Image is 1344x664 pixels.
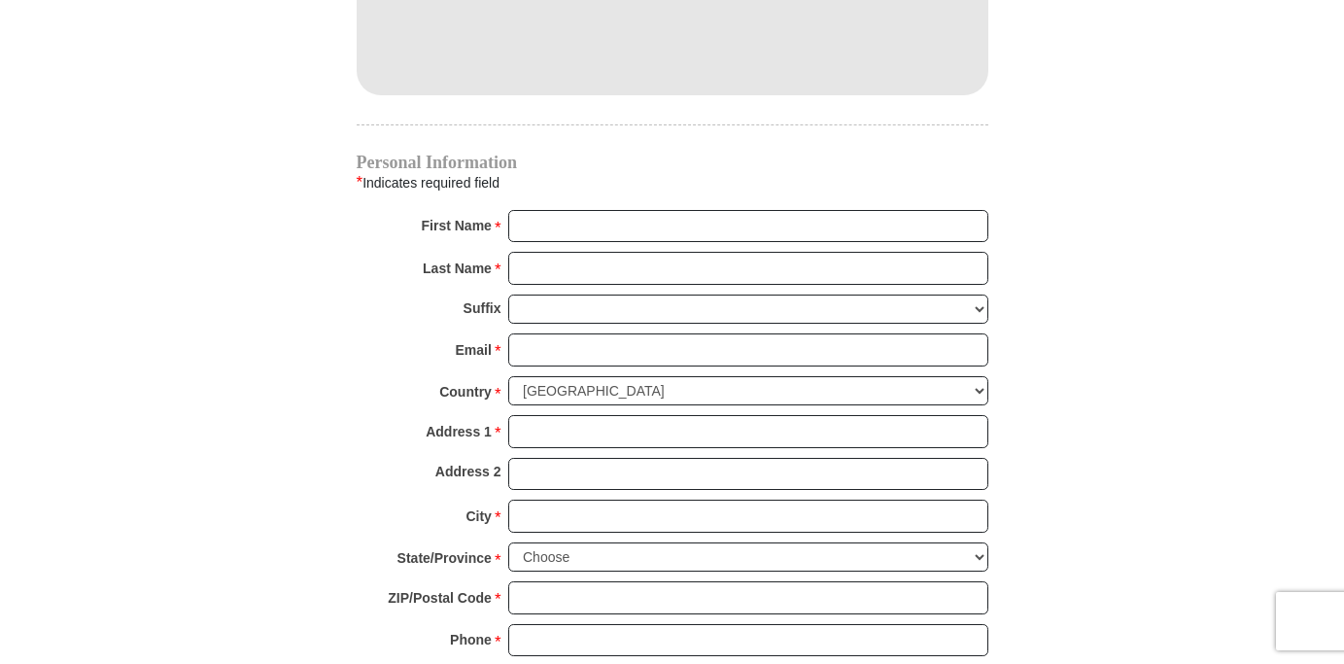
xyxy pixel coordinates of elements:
strong: Phone [450,626,492,653]
h4: Personal Information [357,155,988,170]
strong: City [465,503,491,530]
strong: State/Province [397,544,492,572]
strong: Email [456,336,492,364]
strong: Country [439,378,492,405]
strong: ZIP/Postal Code [388,584,492,612]
strong: Suffix [464,295,501,322]
strong: Address 2 [435,458,501,485]
strong: First Name [422,212,492,239]
div: Indicates required field [357,170,988,195]
strong: Address 1 [426,418,492,445]
strong: Last Name [423,255,492,282]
